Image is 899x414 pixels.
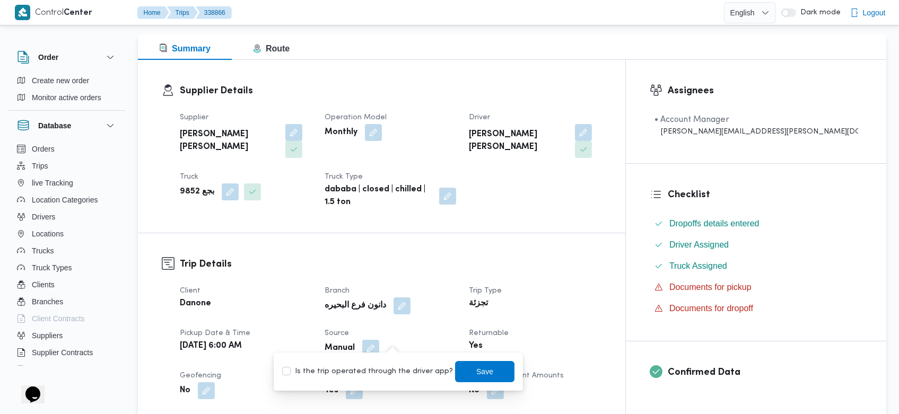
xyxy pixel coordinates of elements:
[668,365,862,380] h3: Confirmed Data
[32,295,63,308] span: Branches
[180,84,601,98] h3: Supplier Details
[64,9,93,17] b: Center
[32,74,89,87] span: Create new order
[180,340,242,353] b: [DATE] 6:00 AM
[13,327,121,344] button: Suppliers
[32,143,55,155] span: Orders
[650,215,862,232] button: Dropoffs details entered
[13,140,121,157] button: Orders
[469,114,490,121] span: Driver
[469,297,488,310] b: تجزئة
[32,91,101,104] span: Monitor active orders
[650,279,862,296] button: Documents for pickup
[167,6,198,19] button: Trips
[11,372,45,403] iframe: chat widget
[180,287,200,294] span: Client
[325,114,387,121] span: Operation Model
[180,114,208,121] span: Supplier
[13,174,121,191] button: live Tracking
[669,240,729,249] span: Driver Assigned
[13,310,121,327] button: Client Contracts
[196,6,232,19] button: 338866
[325,287,350,294] span: Branch
[669,219,760,228] span: Dropoffs details entered
[32,312,85,325] span: Client Contracts
[32,227,64,240] span: Locations
[669,281,752,294] span: Documents for pickup
[13,276,121,293] button: Clients
[650,300,862,317] button: Documents for dropoff
[32,210,55,223] span: Drivers
[669,239,729,251] span: Driver Assigned
[669,260,727,272] span: Truck Assigned
[669,283,752,292] span: Documents for pickup
[325,330,349,337] span: Source
[8,72,125,110] div: Order
[650,236,862,253] button: Driver Assigned
[13,89,121,106] button: Monitor active orders
[32,261,72,274] span: Truck Types
[477,365,494,378] span: Save
[17,51,117,64] button: Order
[455,361,514,382] button: Save
[669,302,753,315] span: Documents for dropoff
[159,44,211,53] span: Summary
[13,344,121,361] button: Supplier Contracts
[796,8,841,17] span: Dark mode
[325,126,357,139] b: Monthly
[650,258,862,275] button: Truck Assigned
[669,217,760,230] span: Dropoffs details entered
[669,261,727,270] span: Truck Assigned
[13,225,121,242] button: Locations
[32,193,98,206] span: Location Categories
[32,363,58,376] span: Devices
[13,361,121,378] button: Devices
[8,140,125,370] div: Database
[180,372,221,379] span: Geofencing
[17,119,117,132] button: Database
[15,5,30,20] img: X8yXhbKr1z7QwAAAABJRU5ErkJggg==
[469,330,509,337] span: Returnable
[32,346,93,359] span: Supplier Contracts
[13,72,121,89] button: Create new order
[38,51,58,64] h3: Order
[669,304,753,313] span: Documents for dropoff
[325,342,355,355] b: Manual
[253,44,290,53] span: Route
[13,242,121,259] button: Trucks
[325,183,432,209] b: dababa | closed | chilled | 1.5 ton
[32,278,55,291] span: Clients
[282,365,453,378] label: Is the trip operated through the driver app?
[32,177,73,189] span: live Tracking
[469,128,567,154] b: [PERSON_NAME] [PERSON_NAME]
[863,6,886,19] span: Logout
[846,2,890,23] button: Logout
[180,257,601,271] h3: Trip Details
[13,293,121,310] button: Branches
[469,340,483,353] b: Yes
[13,157,121,174] button: Trips
[654,113,858,137] span: • Account Manager abdallah.mohamed@illa.com.eg
[180,186,214,198] b: بجع 9852
[469,287,502,294] span: Trip Type
[469,384,479,397] b: No
[13,191,121,208] button: Location Categories
[180,330,250,337] span: Pickup date & time
[668,84,862,98] h3: Assignees
[180,128,278,154] b: [PERSON_NAME] [PERSON_NAME]
[325,300,386,312] b: دانون فرع البحيره
[32,329,63,342] span: Suppliers
[32,244,54,257] span: Trucks
[180,297,211,310] b: Danone
[325,173,363,180] span: Truck Type
[654,126,858,137] div: [PERSON_NAME][EMAIL_ADDRESS][PERSON_NAME][DOMAIN_NAME]
[668,188,862,202] h3: Checklist
[180,173,198,180] span: Truck
[13,259,121,276] button: Truck Types
[13,208,121,225] button: Drivers
[38,119,71,132] h3: Database
[325,384,338,397] b: Yes
[137,6,169,19] button: Home
[180,384,190,397] b: No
